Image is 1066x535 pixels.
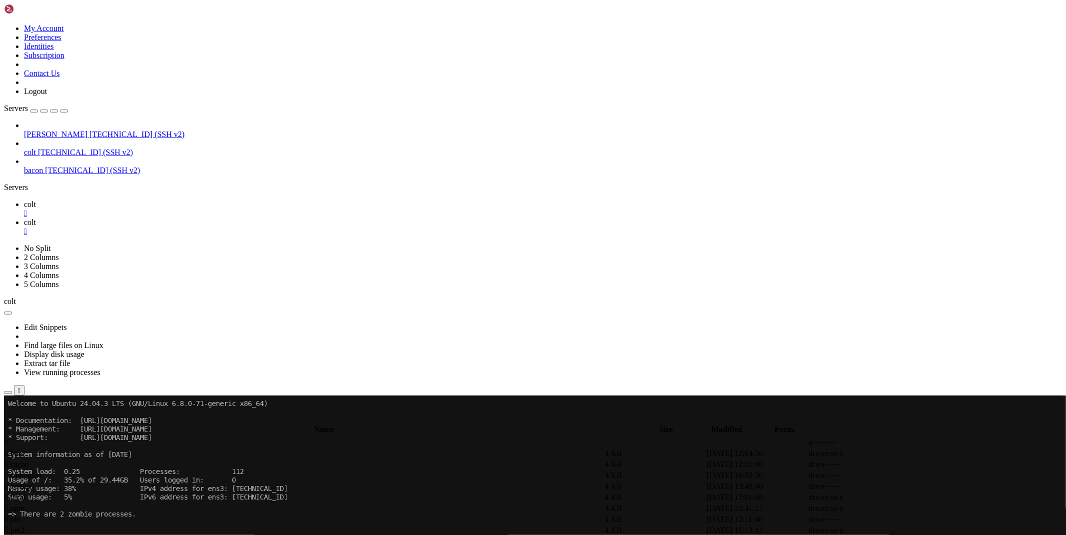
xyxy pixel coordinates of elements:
a: View running processes [24,368,100,376]
span: .camoufox [5,471,42,479]
span: colt [24,200,36,208]
span:  [5,504,8,512]
span:  [5,449,8,457]
span: [PERSON_NAME] [24,130,87,138]
li: [PERSON_NAME] [TECHNICAL_ID] (SSH v2) [24,121,1062,139]
x-row: See [URL][DOMAIN_NAME] or run: sudo pro status [4,182,936,191]
x-row: Welcome to Ubuntu 24.04.3 LTS (GNU/Linux 6.8.0-71-generic x86_64) [4,4,936,12]
td: [DATE] 16:53:36 [706,470,807,480]
td: 4 KB [604,514,705,524]
img: Shellngn [4,4,61,14]
a: Servers [4,104,68,112]
td: [DATE] 13:49:40 [706,481,807,491]
span:  [5,493,8,501]
td: drwxr-xr-x [808,448,909,458]
a: Logout [24,87,47,95]
td: [DATE] 22:41:21 [706,503,807,513]
span: .pm2 [5,526,24,534]
a: 2 Columns [24,253,59,261]
a: Edit Snippets [24,323,67,331]
div: (20, 28) [88,242,92,250]
th: Name: activate to sort column descending [5,424,643,434]
x-row: * Management: [URL][DOMAIN_NAME] [4,29,936,38]
td: 4 KB [604,492,705,502]
x-row: Expanded Security Maintenance for Applications is not enabled. [4,140,936,148]
a: Find large files on Linux [24,341,103,349]
a: No Split [24,244,51,252]
td: 4 KB [604,481,705,491]
td: drwxr-xr-x [808,503,909,513]
td: 4 KB [604,503,705,513]
span: .npm [5,504,24,512]
div:  [18,386,20,394]
x-row: System load: 0.25 Processes: 112 [4,72,936,80]
x-row: => There are 2 zombie processes. [4,114,936,123]
a: My Account [24,24,64,32]
span: .local [5,493,26,501]
span: Servers [4,104,28,112]
a: Preferences [24,33,61,41]
x-row: To check for new updates run: sudo apt update [4,216,936,225]
a: Display disk usage [24,350,84,358]
span: .config [5,482,31,490]
td: [DATE] 17:01:46 [706,492,807,502]
x-row: Enable ESM Apps to receive additional future security updates. [4,174,936,182]
td: 4 KB [604,470,705,480]
x-row: root@homelyflesh:~# [4,242,936,250]
td: drwxr-xr-x [808,492,909,502]
a: colt [24,200,1062,218]
span: .pki [5,515,20,523]
a: 5 Columns [24,280,59,288]
td: drwx------ [808,459,909,469]
a: Contact Us [24,69,60,77]
span: colt [4,297,16,305]
span: .cache [5,460,28,468]
span:  [5,460,8,468]
button:  [14,385,24,395]
a: colt [TECHNICAL_ID] (SSH v2) [24,148,1062,157]
td: 4 KB [604,459,705,469]
a: bacon [TECHNICAL_ID] (SSH v2) [24,166,1062,175]
span: .bun [5,449,22,457]
td: drwx------ [808,481,909,491]
div: Servers [4,183,1062,192]
a:  [24,209,1062,218]
a: colt [24,218,1062,236]
td: [DATE] 12:05:00 [706,459,807,469]
td: drwx------ [808,470,909,480]
a: 3 Columns [24,262,59,270]
span: [TECHNICAL_ID] (SSH v2) [38,148,133,156]
x-row: Last login: [DATE] from [TECHNICAL_ID] [4,233,936,242]
span:  [5,526,8,534]
li: colt [TECHNICAL_ID] (SSH v2) [24,139,1062,157]
a: Identities [24,42,54,50]
th: Size: activate to sort column ascending [644,424,688,434]
a: Extract tar file [24,359,70,367]
span: colt [24,218,36,226]
a:  [24,227,1062,236]
span: colt [24,148,36,156]
a: 4 Columns [24,271,59,279]
span:  [5,471,8,479]
span:  [5,438,8,446]
span: [TECHNICAL_ID] (SSH v2) [45,166,140,174]
x-row: Memory usage: 38% IPv4 address for ens3: [TECHNICAL_ID] [4,89,936,97]
td: drwx------ [808,514,909,524]
td: [DATE] 12:04:56 [706,448,807,458]
span: bacon [24,166,43,174]
span:  [5,515,8,523]
td: 4 KB [604,448,705,458]
x-row: The list of available updates is more than a week old. [4,208,936,216]
a: Subscription [24,51,64,59]
th: Modified: activate to sort column ascending [689,424,765,434]
th: Perm.: activate to sort column ascending [766,424,804,434]
span: .. [5,438,12,446]
x-row: * Documentation: [URL][DOMAIN_NAME] [4,21,936,29]
span:  [5,482,8,490]
x-row: System information as of [DATE] [4,55,936,63]
x-row: Usage of /: 35.2% of 29.44GB Users logged in: 0 [4,80,936,89]
li: bacon [TECHNICAL_ID] (SSH v2) [24,157,1062,175]
x-row: Swap usage: 5% IPv6 address for ens3: [TECHNICAL_ID] [4,97,936,106]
